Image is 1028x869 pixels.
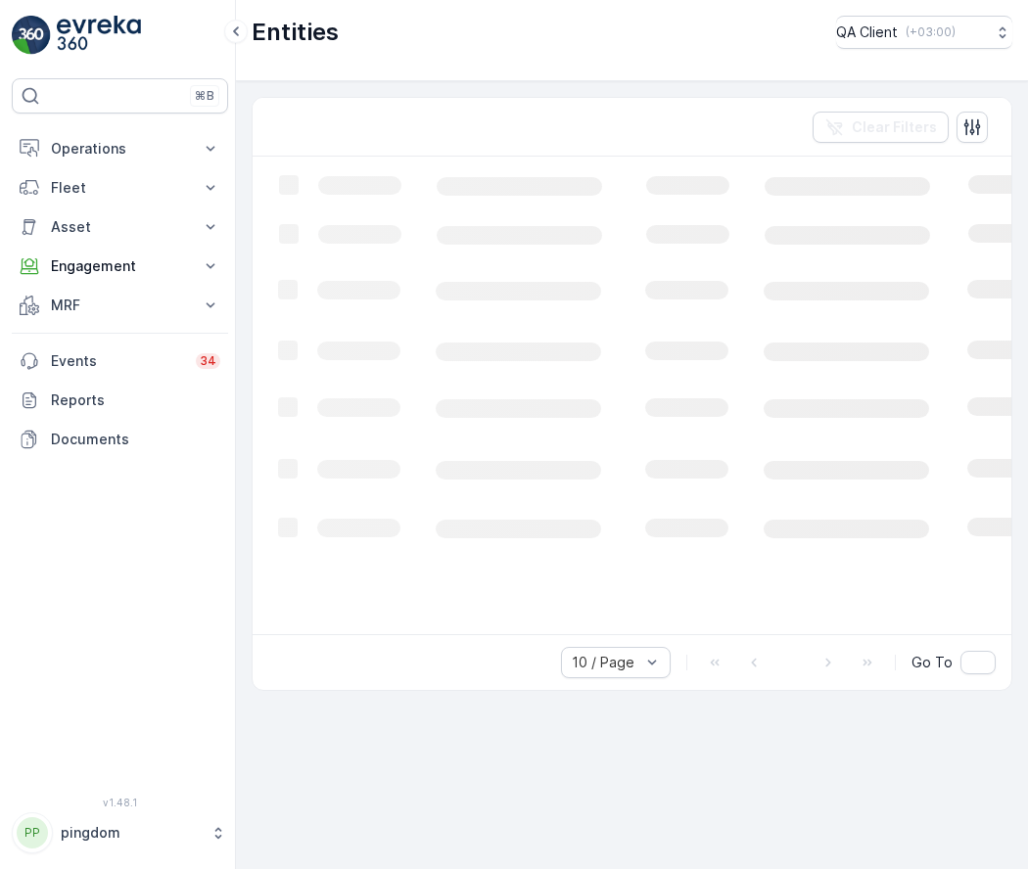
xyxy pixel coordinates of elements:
div: PP [17,817,48,848]
button: PPpingdom [12,812,228,853]
p: Fleet [51,178,189,198]
button: Engagement [12,247,228,286]
p: Clear Filters [852,117,937,137]
p: Asset [51,217,189,237]
span: v 1.48.1 [12,797,228,808]
p: MRF [51,296,189,315]
p: pingdom [61,823,201,843]
img: logo [12,16,51,55]
button: Asset [12,207,228,247]
button: Clear Filters [813,112,949,143]
button: Fleet [12,168,228,207]
p: Reports [51,390,220,410]
p: Documents [51,430,220,449]
p: 34 [200,353,216,369]
span: Go To [911,653,953,672]
button: MRF [12,286,228,325]
p: Engagement [51,256,189,276]
button: QA Client(+03:00) [836,16,1012,49]
a: Events34 [12,342,228,381]
p: Events [51,351,184,371]
p: Entities [252,17,339,48]
a: Reports [12,381,228,420]
p: ⌘B [195,88,214,104]
p: ( +03:00 ) [906,24,956,40]
button: Operations [12,129,228,168]
a: Documents [12,420,228,459]
p: QA Client [836,23,898,42]
p: Operations [51,139,189,159]
img: logo_light-DOdMpM7g.png [57,16,141,55]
